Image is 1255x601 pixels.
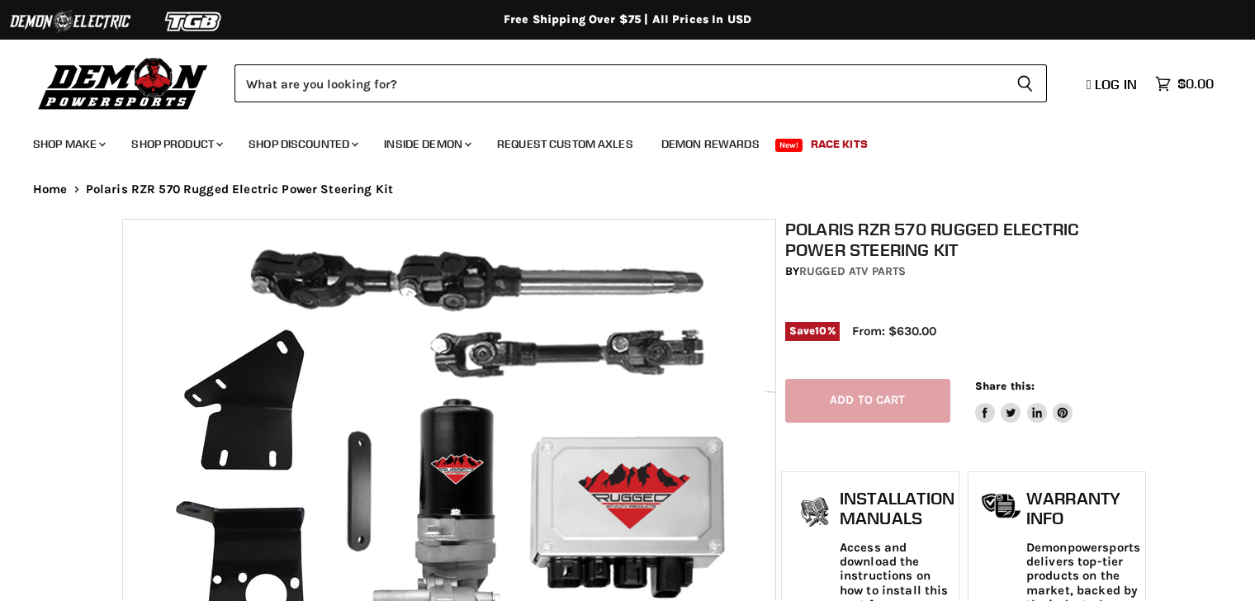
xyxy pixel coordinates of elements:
span: Save % [785,322,840,340]
a: Shop Product [119,127,233,161]
a: Demon Rewards [649,127,772,161]
ul: Main menu [21,121,1210,161]
a: Log in [1079,77,1147,92]
h1: Warranty Info [1026,489,1140,528]
span: 10 [815,324,826,337]
img: install_manual-icon.png [794,493,836,534]
button: Search [1003,64,1047,102]
div: by [785,263,1142,281]
img: TGB Logo 2 [132,6,256,37]
a: Shop Make [21,127,116,161]
span: Polaris RZR 570 Rugged Electric Power Steering Kit [86,182,394,196]
a: Home [33,182,68,196]
span: Log in [1095,76,1137,92]
h1: Installation Manuals [840,489,954,528]
a: Race Kits [798,127,880,161]
aside: Share this: [975,379,1073,423]
span: $0.00 [1177,76,1214,92]
span: From: $630.00 [852,324,936,338]
form: Product [234,64,1047,102]
img: warranty-icon.png [981,493,1022,518]
input: Search [234,64,1003,102]
a: Shop Discounted [236,127,368,161]
span: Share this: [975,380,1035,392]
a: Inside Demon [372,127,481,161]
img: Demon Powersports [33,54,214,112]
a: $0.00 [1147,72,1222,96]
img: Demon Electric Logo 2 [8,6,132,37]
span: New! [775,139,803,152]
a: Request Custom Axles [485,127,646,161]
a: Rugged ATV Parts [799,264,906,278]
h1: Polaris RZR 570 Rugged Electric Power Steering Kit [785,219,1142,260]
